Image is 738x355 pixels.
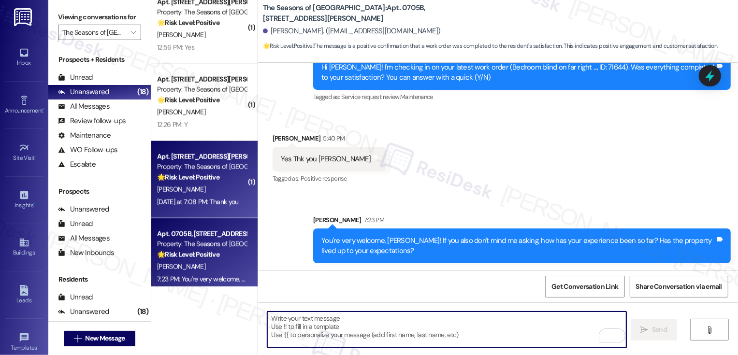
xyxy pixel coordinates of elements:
div: Property: The Seasons of [GEOGRAPHIC_DATA] [157,239,246,249]
div: Tagged as: [273,171,386,185]
img: ResiDesk Logo [14,8,34,26]
div: Apt. [STREET_ADDRESS][PERSON_NAME] [157,152,246,162]
div: [PERSON_NAME]. ([EMAIL_ADDRESS][DOMAIN_NAME]) [263,26,441,36]
div: (18) [135,85,151,99]
div: Residents [48,274,151,284]
i:  [130,28,136,36]
div: [PERSON_NAME] [313,215,731,228]
strong: 🌟 Risk Level: Positive [157,18,219,27]
div: Tagged as: [313,90,731,104]
span: Maintenance [400,93,433,101]
strong: 🌟 Risk Level: Positive [157,173,219,182]
span: • [37,343,39,350]
span: [PERSON_NAME] [157,108,205,116]
div: Unread [58,219,93,229]
div: Unanswered [58,204,109,214]
div: All Messages [58,101,110,112]
label: Viewing conversations for [58,10,141,25]
i:  [706,326,713,334]
div: Property: The Seasons of [GEOGRAPHIC_DATA] [157,162,246,172]
div: Prospects + Residents [48,55,151,65]
div: You're very welcome, [PERSON_NAME]! If you also don't mind me asking, how has your experience bee... [321,236,715,256]
div: New Inbounds [58,248,114,258]
div: All Messages [58,233,110,243]
i:  [74,335,81,342]
span: Send [652,325,667,335]
span: Share Conversation via email [636,282,722,292]
input: All communities [62,25,126,40]
div: 7:23 PM: You're very welcome, [PERSON_NAME]! If you also don't mind me asking, how has your exper... [157,275,627,284]
span: Get Conversation Link [551,282,618,292]
a: Site Visit • [5,140,43,166]
strong: 🌟 Risk Level: Positive [157,250,219,259]
i:  [641,326,648,334]
b: The Seasons of [GEOGRAPHIC_DATA]: Apt. 0705B, [STREET_ADDRESS][PERSON_NAME] [263,3,456,24]
textarea: To enrich screen reader interactions, please activate Accessibility in Grammarly extension settings [267,312,626,348]
span: [PERSON_NAME] [157,185,205,194]
button: Share Conversation via email [630,276,728,298]
strong: 🌟 Risk Level: Positive [263,42,313,50]
div: Unread [58,292,93,302]
div: Prospects [48,186,151,197]
div: Review follow-ups [58,116,126,126]
span: • [35,153,36,160]
span: [PERSON_NAME] [157,262,205,271]
div: (18) [135,304,151,319]
strong: 🌟 Risk Level: Positive [157,96,219,104]
div: 12:56 PM: Yes [157,43,194,52]
div: Apt. 0705B, [STREET_ADDRESS][PERSON_NAME] [157,229,246,239]
div: Maintenance [58,130,111,141]
div: Unread [58,72,93,83]
div: 12:26 PM: Y [157,120,188,129]
span: : The message is a positive confirmation that a work order was completed to the resident's satisf... [263,41,718,51]
div: [DATE] at 7:08 PM: Thank you [157,198,238,206]
span: Positive response [301,174,347,183]
a: Insights • [5,187,43,213]
a: Leads [5,282,43,308]
span: • [33,200,35,207]
button: New Message [64,331,135,346]
div: Property: The Seasons of [GEOGRAPHIC_DATA] [157,85,246,95]
span: New Message [85,333,125,343]
button: Send [631,319,678,341]
span: Service request review , [341,93,400,101]
div: 5:40 PM [320,133,345,143]
div: Property: The Seasons of [GEOGRAPHIC_DATA] [157,7,246,17]
div: [PERSON_NAME] [273,133,386,147]
button: Get Conversation Link [545,276,624,298]
a: Buildings [5,234,43,260]
div: Unanswered [58,307,109,317]
div: WO Follow-ups [58,145,117,155]
span: • [43,106,44,113]
div: Hi [PERSON_NAME]! I'm checking in on your latest work order (Bedroom blind on far right ..., ID: ... [321,62,715,83]
a: Inbox [5,44,43,71]
div: Apt. [STREET_ADDRESS][PERSON_NAME] [157,74,246,85]
div: Yes Thk you [PERSON_NAME] [281,154,371,164]
div: Unanswered [58,87,109,97]
span: [PERSON_NAME] [157,30,205,39]
div: Escalate [58,159,96,170]
div: 7:23 PM [362,215,384,225]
